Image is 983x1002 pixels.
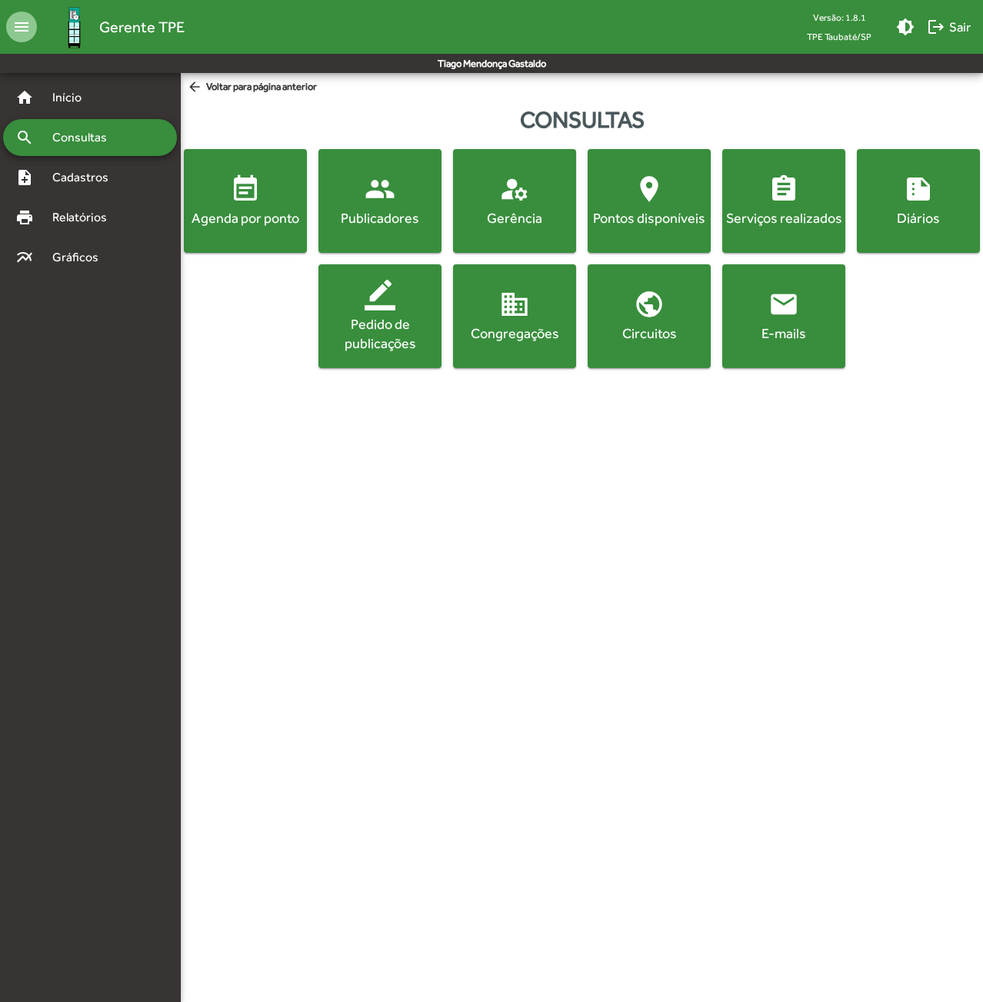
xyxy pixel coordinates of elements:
mat-icon: assignment [768,174,799,204]
div: Pontos disponíveis [591,208,708,227]
div: Pedido de publicações [322,314,438,353]
div: Versão: 1.8.1 [795,8,884,27]
button: E-mails [722,264,845,368]
mat-icon: border_color [365,280,395,310]
a: Gerente TPE [37,2,185,52]
button: Sair [921,13,977,41]
span: Relatórios [43,208,127,227]
span: Consultas [43,128,127,147]
div: Serviços realizados [725,208,842,227]
div: Agenda por ponto [187,208,304,227]
mat-icon: people [365,174,395,204]
mat-icon: summarize [903,174,934,204]
span: Gráficos [43,248,119,267]
button: Pontos disponíveis [588,149,711,253]
button: Diários [857,149,980,253]
div: E-mails [725,323,842,343]
mat-icon: note_add [15,168,34,187]
button: Pedido de publicações [318,264,442,368]
div: Circuitos [591,323,708,343]
mat-icon: print [15,208,34,227]
mat-icon: domain [499,289,530,320]
button: Gerência [453,149,576,253]
div: Publicadores [322,208,438,227]
span: Cadastros [43,168,128,187]
mat-icon: public [634,289,665,320]
button: Circuitos [588,264,711,368]
mat-icon: search [15,128,34,147]
mat-icon: brightness_medium [896,18,915,36]
div: Consultas [181,102,983,137]
button: Agenda por ponto [184,149,307,253]
mat-icon: menu [6,12,37,42]
div: Congregações [456,323,573,343]
span: Início [43,88,104,107]
mat-icon: location_on [634,174,665,204]
button: Congregações [453,264,576,368]
div: Diários [860,208,977,227]
mat-icon: manage_accounts [499,174,530,204]
span: Gerente TPE [99,15,185,39]
span: TPE Taubaté/SP [795,27,884,46]
button: Serviços realizados [722,149,845,253]
div: Gerência [456,208,573,227]
button: Publicadores [318,149,442,253]
span: Voltar para página anterior [187,79,317,96]
mat-icon: multiline_chart [15,248,34,267]
mat-icon: home [15,88,34,107]
mat-icon: logout [927,18,945,36]
span: Sair [927,13,971,41]
mat-icon: arrow_back [187,79,206,96]
mat-icon: event_note [230,174,261,204]
img: Logo [49,2,99,52]
mat-icon: email [768,289,799,320]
